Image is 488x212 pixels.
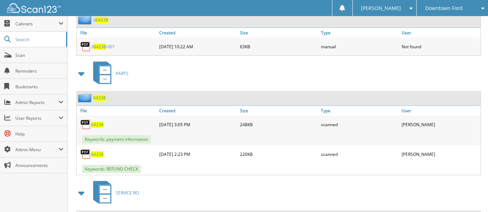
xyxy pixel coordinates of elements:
a: PARTS [89,59,129,88]
img: PDF.png [80,149,91,159]
img: PDF.png [80,119,91,130]
div: [DATE] 3:05 PM [157,117,238,132]
span: Keywords: REFUND CHECK [82,165,141,173]
div: [DATE] 2:23 PM [157,147,238,161]
span: 64238 [96,17,108,23]
span: Admin Reports [15,99,59,105]
div: 248KB [238,117,319,132]
a: 364238-001 [91,44,115,50]
span: Bookmarks [15,84,64,90]
div: manual [319,39,400,54]
a: Size [238,28,319,38]
a: 64238 [91,122,104,128]
a: 64238 [93,95,106,101]
iframe: Chat Widget [452,178,488,212]
a: File [77,28,157,38]
div: 220KB [238,147,319,161]
a: User [400,106,481,115]
span: SERVICE RO [116,190,139,196]
a: File [77,106,157,115]
span: Search [15,36,62,43]
a: User [400,28,481,38]
div: [PERSON_NAME] [400,147,481,161]
a: Type [319,28,400,38]
span: [PERSON_NAME] [361,6,401,10]
div: 63KB [238,39,319,54]
span: 64238 [94,44,106,50]
span: Cabinets [15,21,59,27]
img: folder2.png [78,93,93,102]
span: PARTS [116,70,129,77]
a: SERVICE RO [89,179,139,207]
div: scanned [319,117,400,132]
span: Scan [15,52,64,58]
span: Announcements [15,162,64,168]
span: Reminders [15,68,64,74]
span: Keywords: payment information [82,135,151,143]
a: 64238 [91,151,104,157]
div: Not found [400,39,481,54]
img: scan123-logo-white.svg [7,3,61,13]
img: folder2.png [78,15,93,24]
img: PDF.png [80,41,91,52]
div: scanned [319,147,400,161]
a: Created [157,106,238,115]
span: Admin Menu [15,147,59,153]
a: Size [238,106,319,115]
a: 364238 [93,17,108,23]
span: User Reports [15,115,59,121]
a: Type [319,106,400,115]
a: Created [157,28,238,38]
div: [DATE] 10:22 AM [157,39,238,54]
span: Help [15,131,64,137]
span: Downtown Ford [425,6,463,10]
div: [PERSON_NAME] [400,117,481,132]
